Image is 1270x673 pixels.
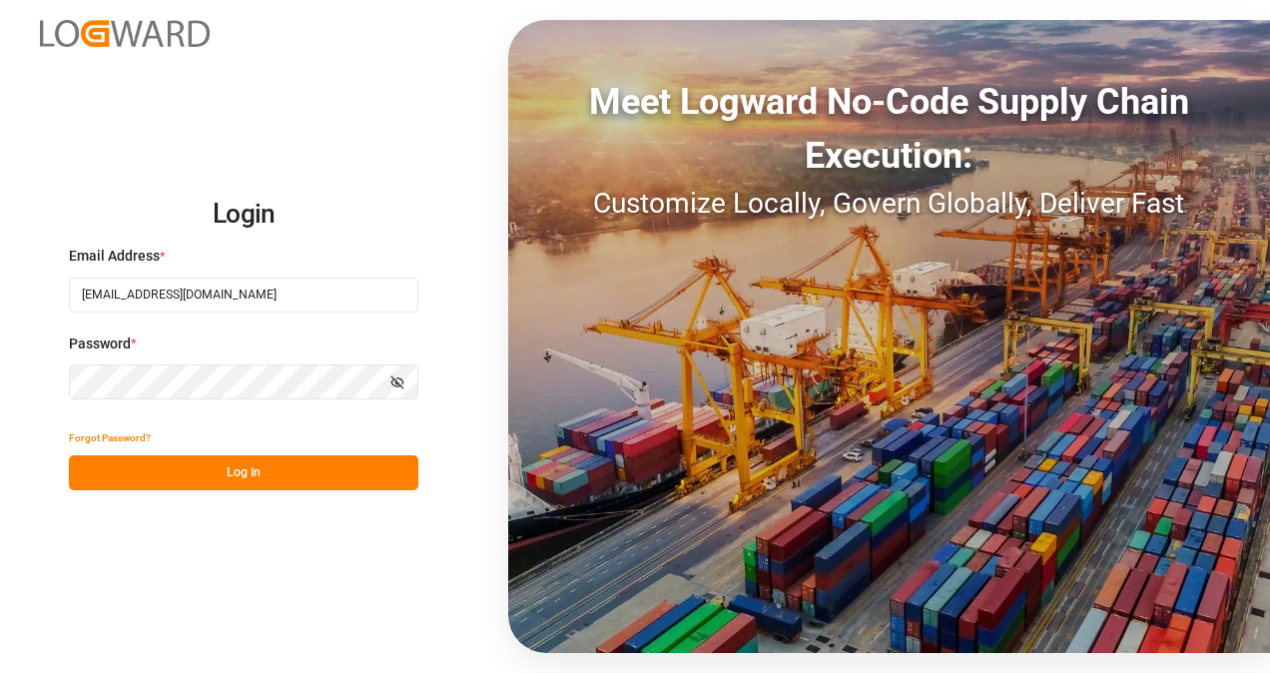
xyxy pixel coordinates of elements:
[508,75,1270,183] div: Meet Logward No-Code Supply Chain Execution:
[69,420,151,455] button: Forgot Password?
[69,278,418,313] input: Enter your email
[69,183,418,247] h2: Login
[508,183,1270,225] div: Customize Locally, Govern Globally, Deliver Fast
[69,334,131,354] span: Password
[40,20,210,47] img: Logward_new_orange.png
[69,455,418,490] button: Log In
[69,246,160,267] span: Email Address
